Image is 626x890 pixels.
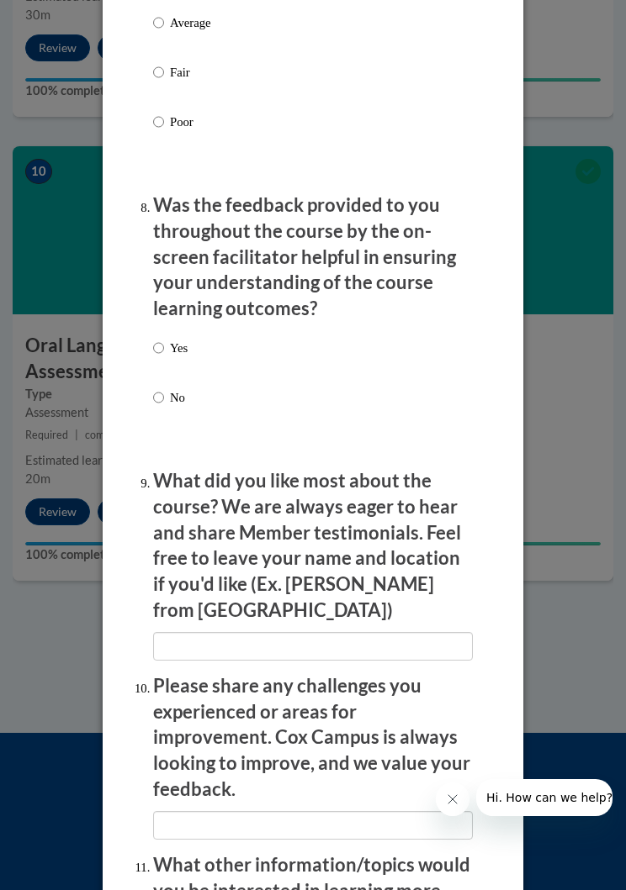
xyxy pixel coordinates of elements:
iframe: Message from company [476,779,613,816]
p: Fair [170,63,216,82]
input: Fair [153,63,164,82]
input: Yes [153,339,164,357]
p: Average [170,13,216,32]
p: Yes [170,339,188,357]
p: Was the feedback provided to you throughout the course by the on-screen facilitator helpful in en... [153,192,473,322]
iframe: Close message [436,782,469,816]
p: Please share any challenges you experienced or areas for improvement. Cox Campus is always lookin... [153,673,473,803]
p: Poor [170,113,216,131]
input: Average [153,13,164,32]
input: No [153,388,164,407]
input: Poor [153,113,164,131]
p: No [170,388,188,407]
p: What did you like most about the course? We are always eager to hear and share Member testimonial... [153,468,473,624]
